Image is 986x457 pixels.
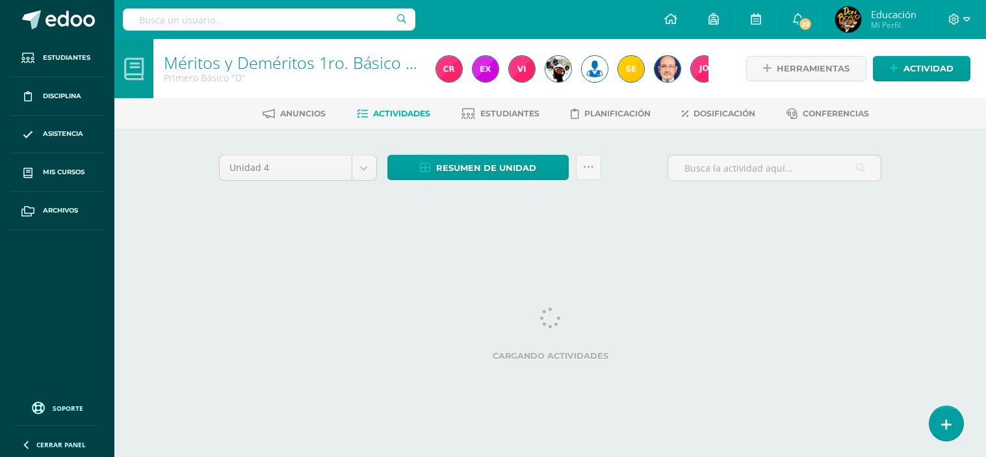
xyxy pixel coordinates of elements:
[164,53,421,72] h1: Méritos y Deméritos 1ro. Básico "D"
[43,167,84,177] span: Mis cursos
[655,56,681,82] img: 3d645cbe1293924e2eb96234d7fd56d6.png
[582,56,608,82] img: da59f6ea21f93948affb263ca1346426.png
[682,103,755,124] a: Dosificación
[10,153,104,192] a: Mis cursos
[357,103,430,124] a: Actividades
[43,129,83,139] span: Asistencia
[668,155,881,181] input: Busca la actividad aquí...
[164,72,421,84] div: Primero Básico 'D'
[373,109,430,118] span: Actividades
[871,8,916,21] span: Educación
[903,57,954,81] span: Actividad
[36,440,86,449] span: Cerrar panel
[473,56,499,82] img: 15a074f41613a7f727dddaabd9de4821.png
[803,109,869,118] span: Conferencias
[229,155,342,180] span: Unidad 4
[43,205,78,216] span: Archivos
[43,91,81,101] span: Disciplina
[545,56,571,82] img: 6048ae9c2eba16dcb25a041118cbde53.png
[164,51,429,73] a: Méritos y Deméritos 1ro. Básico "D"
[777,57,850,81] span: Herramientas
[10,39,104,77] a: Estudiantes
[436,156,536,180] span: Resumen de unidad
[10,192,104,230] a: Archivos
[220,155,376,180] a: Unidad 4
[43,53,90,63] span: Estudiantes
[53,404,83,413] span: Soporte
[436,56,462,82] img: e3ffac15afa6ee5300c516ab87d4e208.png
[123,8,415,31] input: Busca un usuario...
[480,109,539,118] span: Estudiantes
[16,398,99,416] a: Soporte
[835,7,861,33] img: e848a06d305063da6e408c2e705eb510.png
[509,56,535,82] img: 3970a2f8d91ad8cd50ae57891372588b.png
[691,56,717,82] img: 8117ee9bc274451e4c85e05b7b106f77.png
[10,77,104,116] a: Disciplina
[219,351,882,361] label: Cargando actividades
[746,56,866,81] a: Herramientas
[387,155,569,180] a: Resumen de unidad
[571,103,651,124] a: Planificación
[280,109,326,118] span: Anuncios
[786,103,869,124] a: Conferencias
[871,20,916,31] span: Mi Perfil
[873,56,970,81] a: Actividad
[584,109,651,118] span: Planificación
[461,103,539,124] a: Estudiantes
[618,56,644,82] img: 4bad093d77cd7ecf46967f1ed9d7601c.png
[694,109,755,118] span: Dosificación
[263,103,326,124] a: Anuncios
[10,116,104,154] a: Asistencia
[798,17,812,31] span: 29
